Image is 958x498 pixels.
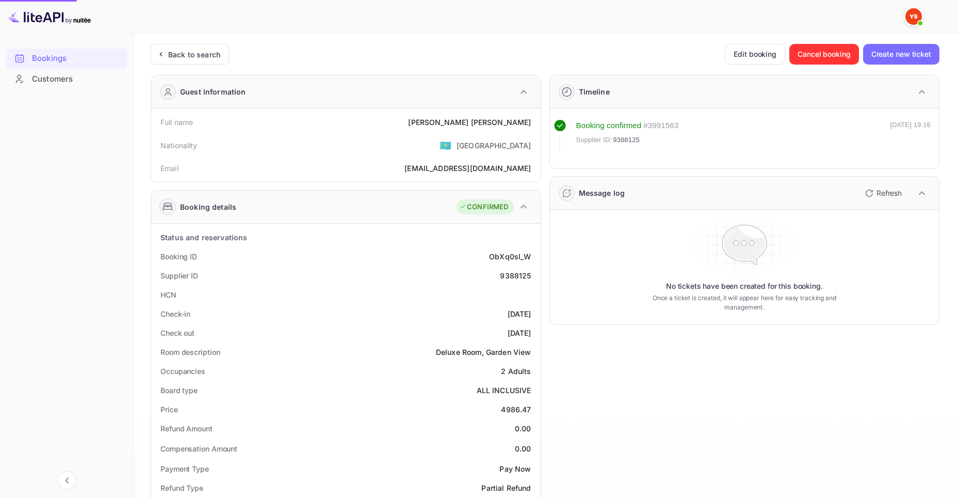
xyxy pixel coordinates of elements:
[579,86,610,97] div: Timeline
[32,53,122,65] div: Bookings
[160,163,178,174] div: Email
[6,69,127,89] div: Customers
[457,140,531,151] div: [GEOGRAPHIC_DATA]
[481,483,531,493] div: Partial Refund
[6,69,127,88] a: Customers
[160,385,198,396] div: Board type
[160,289,176,300] div: HCN
[863,44,939,65] button: Create new ticket
[160,423,213,434] div: Refund Amount
[160,251,197,262] div: Booking ID
[576,135,612,145] span: Supplier ID:
[160,328,194,338] div: Check out
[160,117,193,128] div: Full name
[859,185,906,201] button: Refresh
[436,347,531,357] div: Deluxe Room, Garden View
[499,463,531,474] div: Pay Now
[501,366,531,377] div: 2 Adults
[160,140,198,151] div: Nationality
[6,49,127,68] a: Bookings
[489,251,531,262] div: ObXq0sl_W
[160,308,190,319] div: Check-in
[6,49,127,69] div: Bookings
[160,463,209,474] div: Payment Type
[876,188,902,198] p: Refresh
[160,483,203,493] div: Refund Type
[576,120,642,132] div: Booking confirmed
[613,135,640,145] span: 9388125
[508,328,531,338] div: [DATE]
[160,443,237,454] div: Compensation Amount
[666,281,823,291] p: No tickets have been created for this booking.
[404,163,531,174] div: [EMAIL_ADDRESS][DOMAIN_NAME]
[168,49,220,60] div: Back to search
[58,471,76,490] button: Collapse navigation
[905,8,922,25] img: Yandex Support
[160,404,178,415] div: Price
[890,120,931,150] div: [DATE] 19:16
[477,385,531,396] div: ALL INCLUSIVE
[160,347,220,357] div: Room description
[160,270,198,281] div: Supplier ID
[640,293,849,312] p: Once a ticket is created, it will appear here for easy tracking and management.
[180,201,236,212] div: Booking details
[515,443,531,454] div: 0.00
[459,202,508,212] div: CONFIRMED
[408,117,531,128] div: [PERSON_NAME] [PERSON_NAME]
[515,423,531,434] div: 0.00
[160,366,205,377] div: Occupancies
[32,73,122,85] div: Customers
[440,136,451,154] span: United States
[180,86,246,97] div: Guest information
[789,44,859,65] button: Cancel booking
[508,308,531,319] div: [DATE]
[8,8,91,25] img: LiteAPI logo
[643,120,678,132] div: # 3991563
[579,188,625,198] div: Message log
[160,232,247,243] div: Status and reservations
[500,270,531,281] div: 9388125
[501,404,531,415] div: 4986.47
[725,44,785,65] button: Edit booking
